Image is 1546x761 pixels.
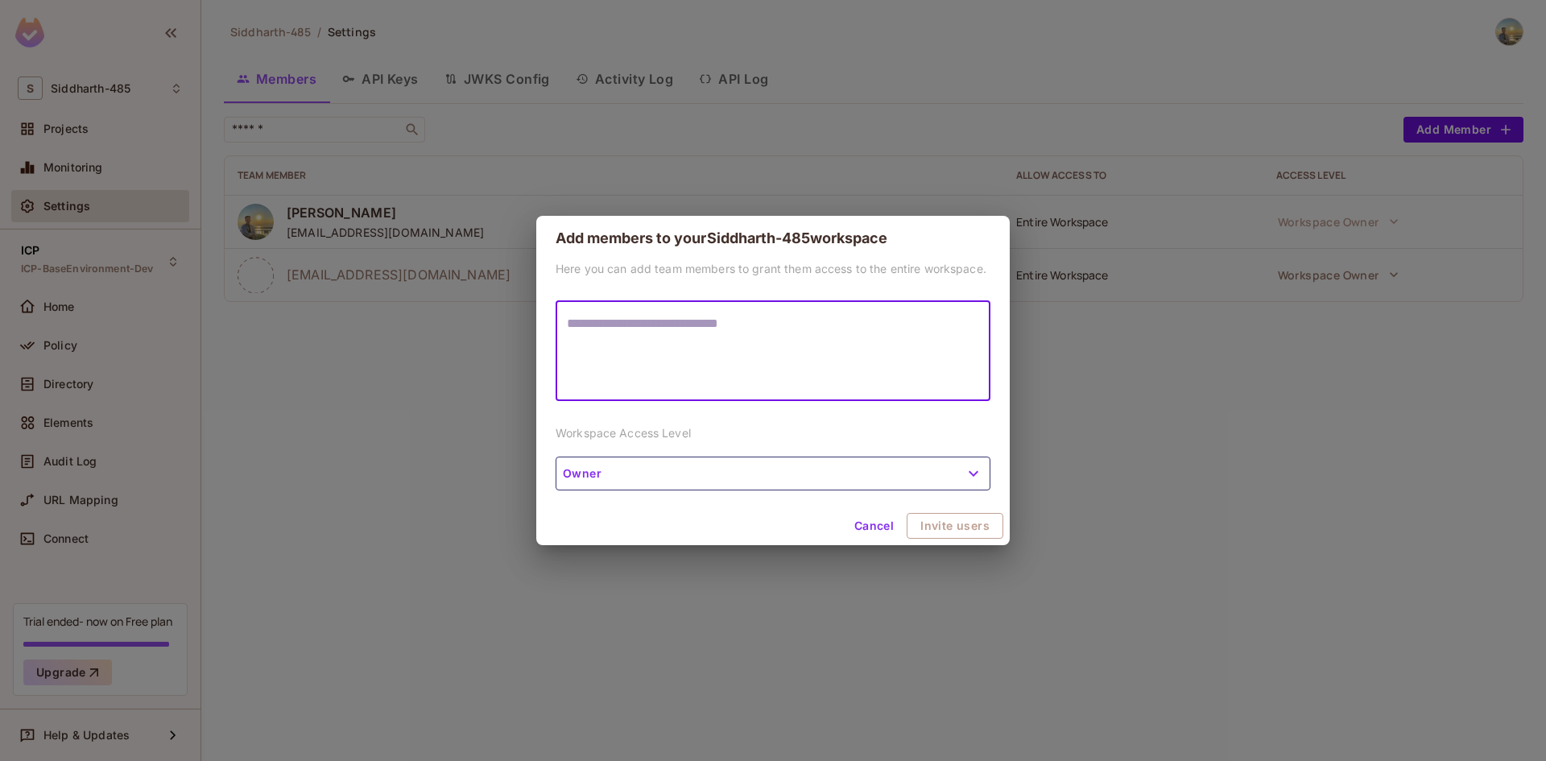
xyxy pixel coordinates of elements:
p: Workspace Access Level [556,425,990,440]
button: Owner [556,457,990,490]
button: Invite users [907,513,1003,539]
button: Cancel [848,513,900,539]
p: Here you can add team members to grant them access to the entire workspace. [556,261,990,276]
h2: Add members to your Siddharth-485 workspace [536,216,1010,261]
